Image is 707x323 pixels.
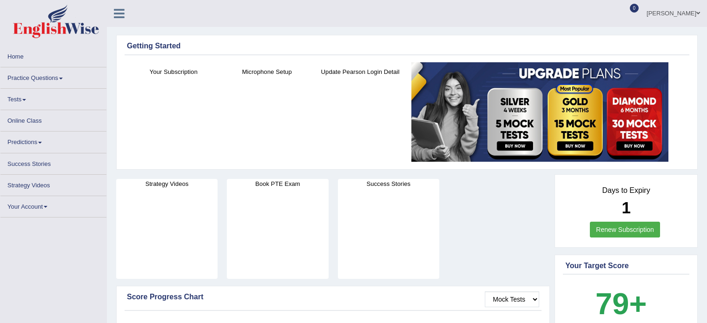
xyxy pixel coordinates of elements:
[225,67,309,77] h4: Microphone Setup
[630,4,639,13] span: 0
[565,186,687,195] h4: Days to Expiry
[0,175,106,193] a: Strategy Videos
[590,222,660,237] a: Renew Subscription
[127,40,687,52] div: Getting Started
[411,62,668,162] img: small5.jpg
[0,67,106,86] a: Practice Questions
[565,260,687,271] div: Your Target Score
[0,46,106,64] a: Home
[338,179,439,189] h4: Success Stories
[0,110,106,128] a: Online Class
[132,67,216,77] h4: Your Subscription
[0,153,106,171] a: Success Stories
[621,198,630,217] b: 1
[318,67,403,77] h4: Update Pearson Login Detail
[0,132,106,150] a: Predictions
[0,196,106,214] a: Your Account
[127,291,539,303] div: Score Progress Chart
[595,287,647,321] b: 79+
[0,89,106,107] a: Tests
[227,179,328,189] h4: Book PTE Exam
[116,179,218,189] h4: Strategy Videos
